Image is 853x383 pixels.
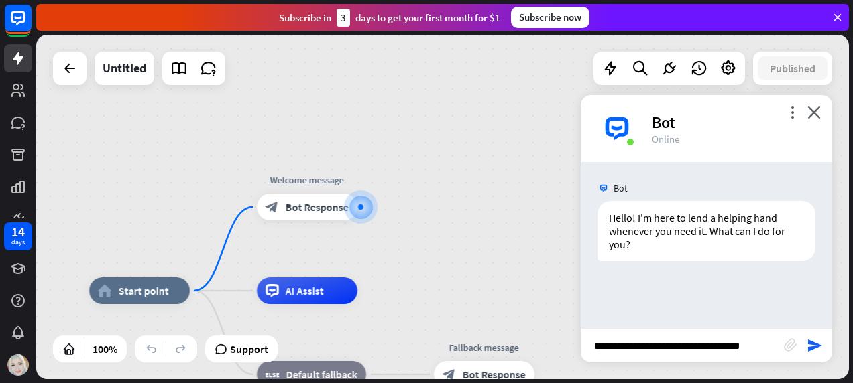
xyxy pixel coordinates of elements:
div: Bot [652,112,816,133]
i: block_bot_response [443,368,456,381]
div: 14 [11,226,25,238]
span: Bot [614,182,628,194]
span: Bot Response [286,200,349,214]
span: Default fallback [286,368,357,381]
i: close [807,106,821,119]
i: block_attachment [784,338,797,352]
span: Bot Response [463,368,526,381]
div: Online [652,133,816,145]
i: block_bot_response [266,200,279,214]
div: Fallback message [424,341,545,354]
div: Subscribe now [511,7,589,28]
i: send [807,337,823,354]
span: Support [230,338,268,360]
button: Open LiveChat chat widget [11,5,51,46]
div: Welcome message [247,173,367,187]
a: 14 days [4,222,32,250]
button: Published [758,56,828,80]
div: Untitled [103,52,146,85]
div: 100% [89,338,121,360]
span: AI Assist [286,284,324,297]
i: more_vert [786,106,799,119]
div: Subscribe in days to get your first month for $1 [279,9,500,27]
div: days [11,238,25,247]
i: block_fallback [266,368,280,381]
div: Hello! I'm here to lend a helping hand whenever you need it. What can I do for you? [598,201,815,261]
i: home_2 [98,284,112,297]
div: 3 [337,9,350,27]
span: Start point [119,284,169,297]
